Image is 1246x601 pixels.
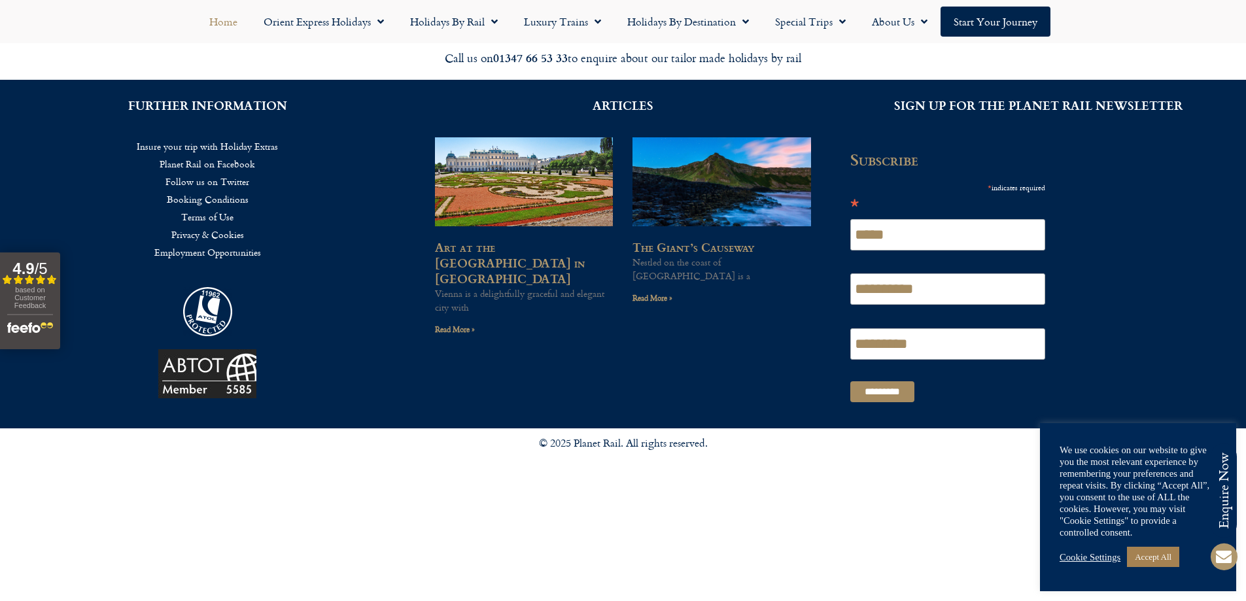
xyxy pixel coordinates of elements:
a: Holidays by Destination [614,7,762,37]
strong: 01347 66 53 33 [493,49,568,66]
a: Employment Opportunities [20,243,396,261]
a: The Giant’s Causeway [632,238,754,256]
a: Orient Express Holidays [251,7,397,37]
a: About Us [859,7,941,37]
h2: SIGN UP FOR THE PLANET RAIL NEWSLETTER [850,99,1226,111]
a: Planet Rail on Facebook [20,155,396,173]
a: Cookie Settings [1060,551,1120,563]
a: Accept All [1127,547,1179,567]
a: Read more about The Giant’s Causeway [632,292,672,304]
h2: Subscribe [850,150,1053,169]
nav: Menu [7,7,1239,37]
a: Art at the [GEOGRAPHIC_DATA] in [GEOGRAPHIC_DATA] [435,238,585,287]
a: Terms of Use [20,208,396,226]
p: Nestled on the coast of [GEOGRAPHIC_DATA] is a [632,255,811,283]
p: Vienna is a delightfully graceful and elegant city with [435,286,613,314]
a: Read more about Art at the Belvedere Palace in Vienna [435,323,475,335]
a: Insure your trip with Holiday Extras [20,137,396,155]
div: We use cookies on our website to give you the most relevant experience by remembering your prefer... [1060,444,1217,538]
h2: FURTHER INFORMATION [20,99,396,111]
a: Start your Journey [941,7,1050,37]
a: Home [196,7,251,37]
a: Holidays by Rail [397,7,511,37]
img: ABTOT Black logo 5585 (002) [158,349,256,398]
div: Call us on to enquire about our tailor made holidays by rail [257,50,990,65]
a: Booking Conditions [20,190,396,208]
a: Luxury Trains [511,7,614,37]
a: Privacy & Cookies [20,226,396,243]
a: Special Trips [762,7,859,37]
h2: ARTICLES [435,99,811,111]
div: indicates required [850,179,1045,195]
p: © 2025 Planet Rail. All rights reserved. [251,435,996,452]
a: Follow us on Twitter [20,173,396,190]
nav: Menu [20,137,396,261]
img: atol_logo-1 [183,287,232,336]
